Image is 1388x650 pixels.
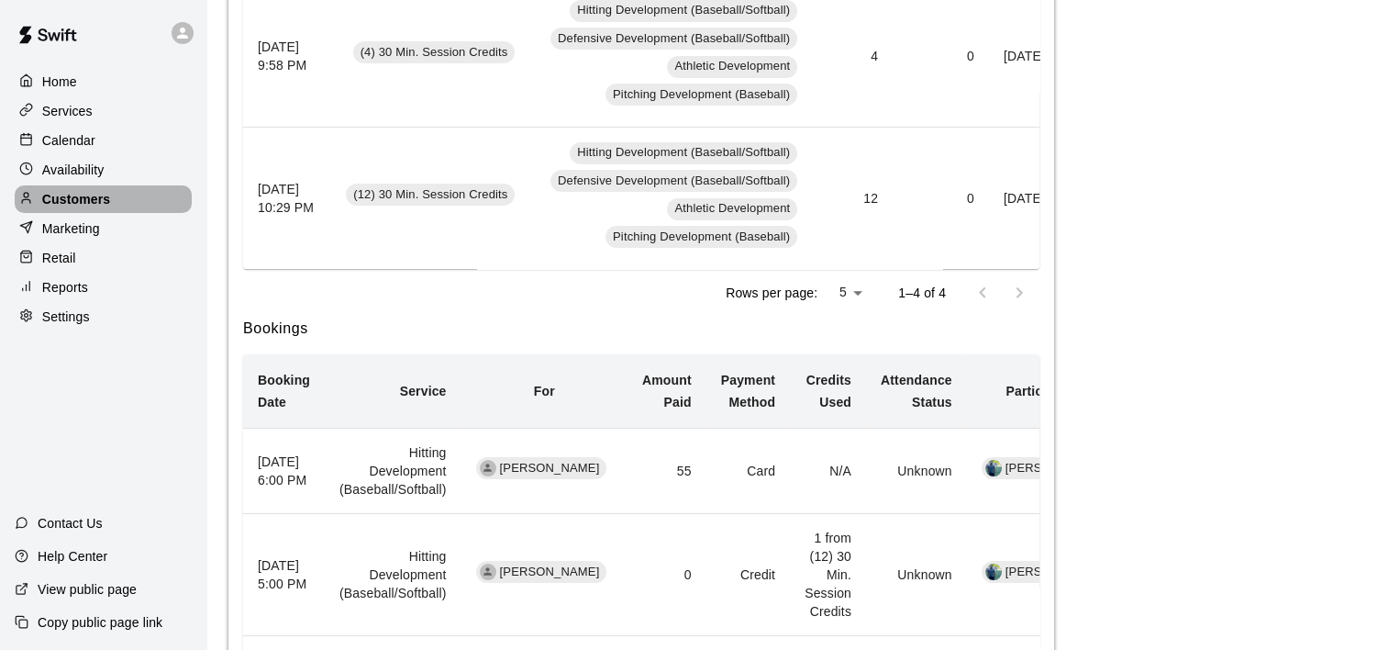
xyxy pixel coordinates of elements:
[42,190,110,208] p: Customers
[642,373,692,409] b: Amount Paid
[243,429,325,514] th: [DATE] 6:00 PM
[258,373,310,409] b: Booking Date
[15,68,192,95] a: Home
[605,229,797,246] span: Pitching Development (Baseball)
[42,131,95,150] p: Calendar
[42,73,77,91] p: Home
[15,97,192,125] a: Services
[706,514,790,636] td: Credit
[42,278,88,297] p: Reports
[42,219,100,238] p: Marketing
[570,144,797,162] span: Hitting Development (Baseball/Softball)
[706,429,790,514] td: Card
[38,547,107,566] p: Help Center
[998,564,1113,581] span: [PERSON_NAME]
[15,303,192,331] a: Settings
[627,429,706,514] td: 55
[480,564,496,580] div: Scott Sizemore
[818,127,893,269] td: 12
[790,429,866,514] td: N/A
[42,249,76,267] p: Retail
[806,373,851,409] b: Credits Used
[982,457,1113,479] div: Nick Davis[PERSON_NAME]
[38,580,137,599] p: View public page
[627,514,706,636] td: 0
[243,127,331,269] th: [DATE] 10:29 PM
[243,317,1039,341] h6: Bookings
[726,284,817,302] p: Rows per page:
[42,308,90,326] p: Settings
[493,564,607,581] span: [PERSON_NAME]
[893,127,989,269] td: 0
[480,460,496,476] div: Scott Sizemore
[1005,384,1118,398] b: Participating Staff
[721,373,775,409] b: Payment Method
[42,102,93,120] p: Services
[881,373,952,409] b: Attendance Status
[15,156,192,184] a: Availability
[550,173,797,190] span: Defensive Development (Baseball/Softball)
[400,384,447,398] b: Service
[866,514,967,636] td: Unknown
[982,561,1113,583] div: Nick Davis[PERSON_NAME]
[353,47,521,62] a: (4) 30 Min. Session Credits
[985,564,1002,580] img: Nick Davis
[325,514,461,636] td: Hitting Development (Baseball/Softball)
[605,86,797,104] span: Pitching Development (Baseball)
[243,514,325,636] th: [DATE] 5:00 PM
[790,514,866,636] td: 1 from (12) 30 Min. Session Credits
[325,429,461,514] td: Hitting Development (Baseball/Softball)
[15,274,192,301] a: Reports
[353,44,516,62] span: (4) 30 Min. Session Credits
[15,185,192,213] a: Customers
[534,384,555,398] b: For
[667,58,797,75] span: Athletic Development
[898,284,946,302] p: 1–4 of 4
[825,279,869,306] div: 5
[550,30,797,48] span: Defensive Development (Baseball/Softball)
[667,200,797,218] span: Athletic Development
[38,514,103,532] p: Contact Us
[346,189,521,204] a: (12) 30 Min. Session Credits
[15,127,192,154] a: Calendar
[998,460,1113,477] span: [PERSON_NAME]
[989,127,1060,269] td: [DATE]
[570,2,797,19] span: Hitting Development (Baseball/Softball)
[346,186,515,204] span: (12) 30 Min. Session Credits
[866,429,967,514] td: Unknown
[42,161,105,179] p: Availability
[493,460,607,477] span: [PERSON_NAME]
[15,215,192,242] a: Marketing
[38,613,162,632] p: Copy public page link
[15,244,192,272] a: Retail
[985,460,1002,476] img: Nick Davis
